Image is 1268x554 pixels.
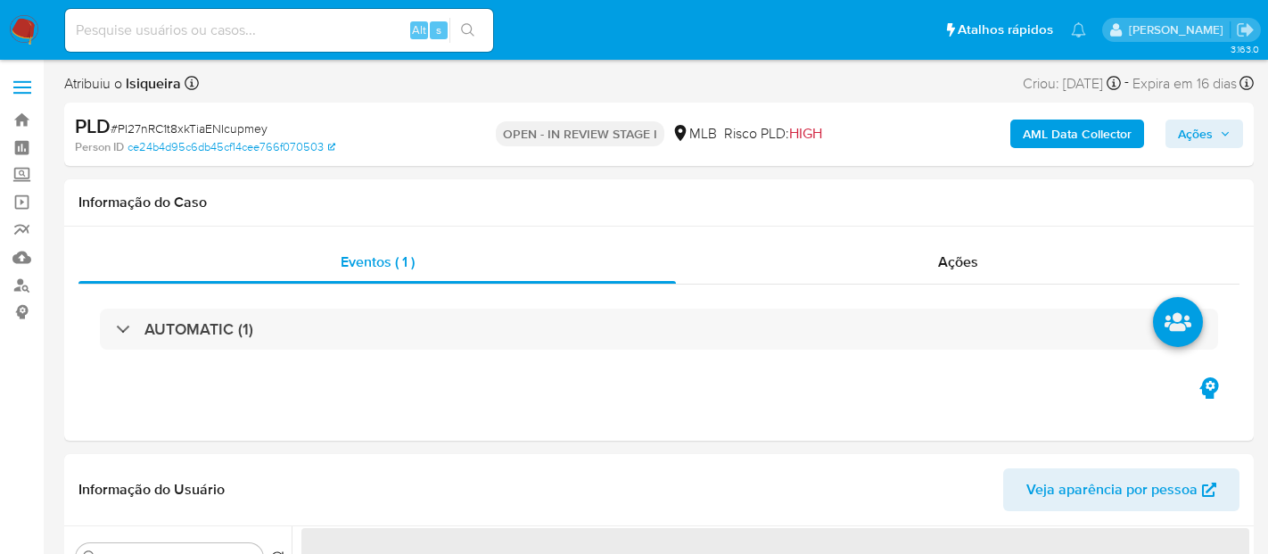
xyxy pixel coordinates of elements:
span: Alt [412,21,426,38]
span: Ações [1178,120,1213,148]
button: Veja aparência por pessoa [1003,468,1239,511]
div: MLB [671,124,717,144]
span: - [1124,71,1129,95]
div: AUTOMATIC (1) [100,309,1218,350]
h3: AUTOMATIC (1) [144,319,253,339]
span: HIGH [789,123,822,144]
a: ce24b4d95c6db45cf14cee766f070503 [128,139,335,155]
span: Veja aparência por pessoa [1026,468,1198,511]
span: Eventos ( 1 ) [341,252,415,272]
a: Notificações [1071,22,1086,37]
button: search-icon [449,18,486,43]
button: Ações [1165,120,1243,148]
span: Atribuiu o [64,74,181,94]
span: s [436,21,441,38]
span: Ações [938,252,978,272]
span: Atalhos rápidos [958,21,1053,39]
a: Sair [1236,21,1255,39]
h1: Informação do Caso [78,194,1239,211]
div: Criou: [DATE] [1023,71,1121,95]
b: AML Data Collector [1023,120,1132,148]
input: Pesquise usuários ou casos... [65,19,493,42]
b: Person ID [75,139,124,155]
span: Risco PLD: [724,124,822,144]
span: Expira em 16 dias [1132,74,1237,94]
b: lsiqueira [122,73,181,94]
p: OPEN - IN REVIEW STAGE I [496,121,664,146]
span: # PI27nRC1t8xkTiaENIcupmey [111,120,268,137]
b: PLD [75,112,111,140]
p: leticia.siqueira@mercadolivre.com [1129,21,1230,38]
h1: Informação do Usuário [78,481,225,499]
button: AML Data Collector [1010,120,1144,148]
